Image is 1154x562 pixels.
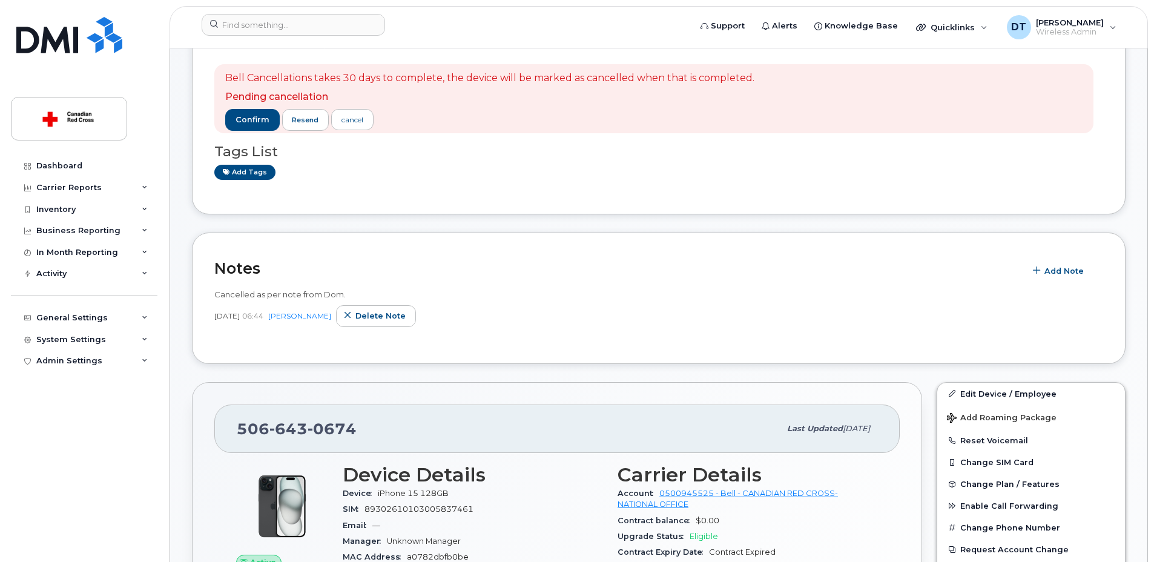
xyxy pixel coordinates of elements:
[355,310,406,322] span: Delete note
[937,517,1125,538] button: Change Phone Number
[372,521,380,530] span: —
[998,15,1125,39] div: Dragos Tudose
[843,424,870,433] span: [DATE]
[236,114,269,125] span: confirm
[618,464,878,486] h3: Carrier Details
[214,289,346,299] span: Cancelled as per note from Dom.
[937,495,1125,517] button: Enable Call Forwarding
[1011,20,1026,35] span: DT
[225,71,754,85] p: Bell Cancellations takes 30 days to complete, the device will be marked as cancelled when that is...
[237,420,357,438] span: 506
[343,552,407,561] span: MAC Address
[937,538,1125,560] button: Request Account Change
[308,420,357,438] span: 0674
[1036,18,1104,27] span: [PERSON_NAME]
[1025,260,1094,282] button: Add Note
[269,420,308,438] span: 643
[947,413,1057,425] span: Add Roaming Package
[931,22,975,32] span: Quicklinks
[937,451,1125,473] button: Change SIM Card
[292,115,318,125] span: resend
[214,165,275,180] a: Add tags
[753,14,806,38] a: Alerts
[387,537,461,546] span: Unknown Manager
[268,311,331,320] a: [PERSON_NAME]
[618,532,690,541] span: Upgrade Status
[806,14,906,38] a: Knowledge Base
[364,504,473,514] span: 89302610103005837461
[343,521,372,530] span: Email
[341,114,363,125] div: cancel
[246,470,318,543] img: iPhone_15_Black.png
[825,20,898,32] span: Knowledge Base
[343,464,603,486] h3: Device Details
[1044,265,1084,277] span: Add Note
[225,109,280,131] button: confirm
[937,383,1125,405] a: Edit Device / Employee
[618,489,659,498] span: Account
[378,489,449,498] span: iPhone 15 128GB
[618,516,696,525] span: Contract balance
[618,489,838,509] a: 0500945525 - Bell - CANADIAN RED CROSS- NATIONAL OFFICE
[407,552,469,561] span: a0782dbfb0be
[692,14,753,38] a: Support
[709,547,776,557] span: Contract Expired
[331,109,374,130] a: cancel
[690,532,718,541] span: Eligible
[937,405,1125,429] button: Add Roaming Package
[618,547,709,557] span: Contract Expiry Date
[908,15,996,39] div: Quicklinks
[772,20,797,32] span: Alerts
[960,501,1058,511] span: Enable Call Forwarding
[711,20,745,32] span: Support
[282,109,329,131] button: resend
[343,537,387,546] span: Manager
[960,480,1060,489] span: Change Plan / Features
[937,429,1125,451] button: Reset Voicemail
[696,516,719,525] span: $0.00
[787,424,843,433] span: Last updated
[214,259,1019,277] h2: Notes
[214,311,240,321] span: [DATE]
[937,473,1125,495] button: Change Plan / Features
[1036,27,1104,37] span: Wireless Admin
[343,489,378,498] span: Device
[202,14,385,36] input: Find something...
[225,90,754,104] p: Pending cancellation
[336,305,416,327] button: Delete note
[214,144,1103,159] h3: Tags List
[343,504,364,514] span: SIM
[242,311,263,321] span: 06:44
